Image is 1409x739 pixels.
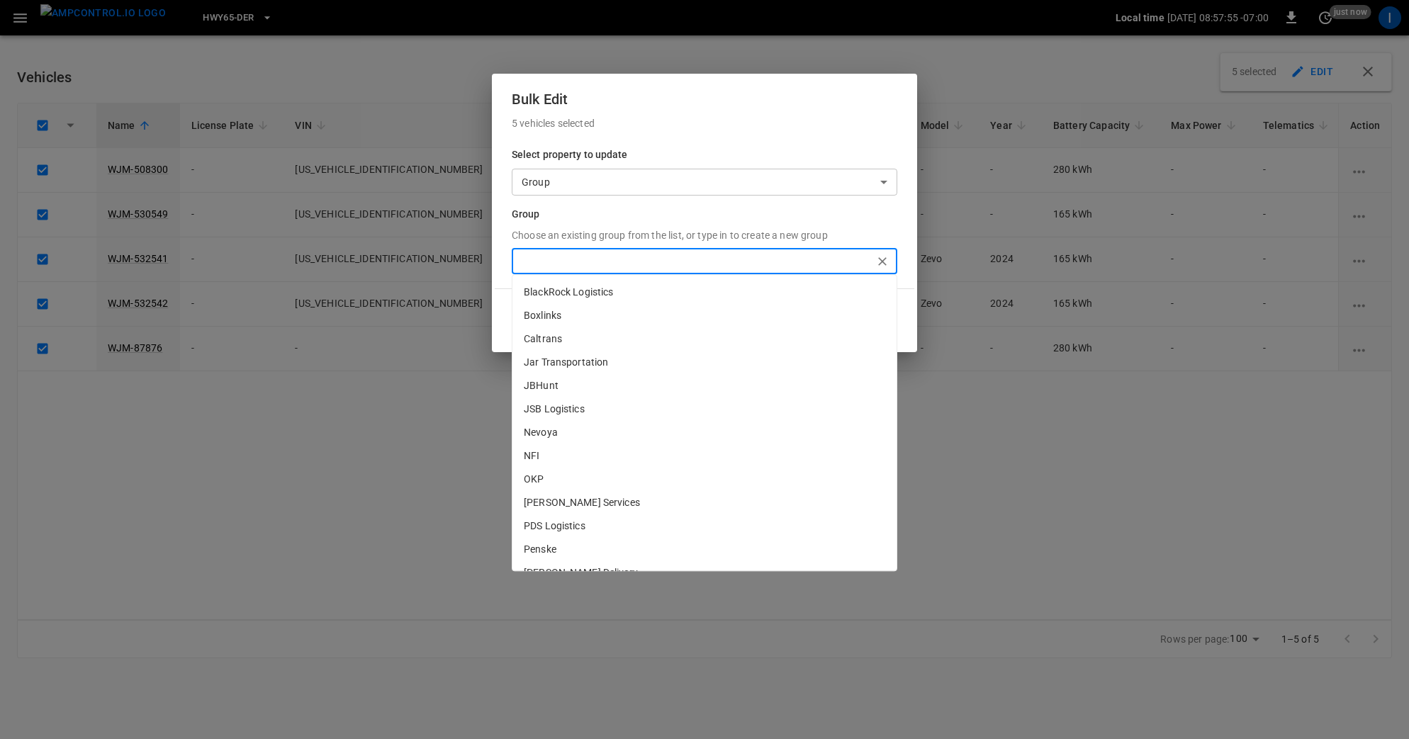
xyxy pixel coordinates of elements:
[512,169,897,196] div: Group
[512,207,897,222] h6: Group
[512,491,897,514] p: [PERSON_NAME] Services
[872,252,892,271] button: Clear
[512,561,897,585] p: [PERSON_NAME] Delivery
[512,397,897,421] p: JSB Logistics
[512,538,897,561] p: Penske
[512,468,897,491] p: OKP
[512,351,897,374] p: Jar Transportation
[512,304,897,327] p: Boxlinks
[512,147,897,163] h6: Select property to update
[495,77,914,122] h2: Bulk Edit
[512,281,897,304] p: BlackRock Logistics
[512,514,897,538] p: PDS Logistics
[512,374,897,397] p: JBHunt
[512,327,897,351] p: Caltrans
[512,228,897,242] p: Choose an existing group from the list, or type in to create a new group
[512,116,897,130] p: 5 vehicles selected
[512,444,897,468] p: NFI
[512,421,897,444] p: Nevoya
